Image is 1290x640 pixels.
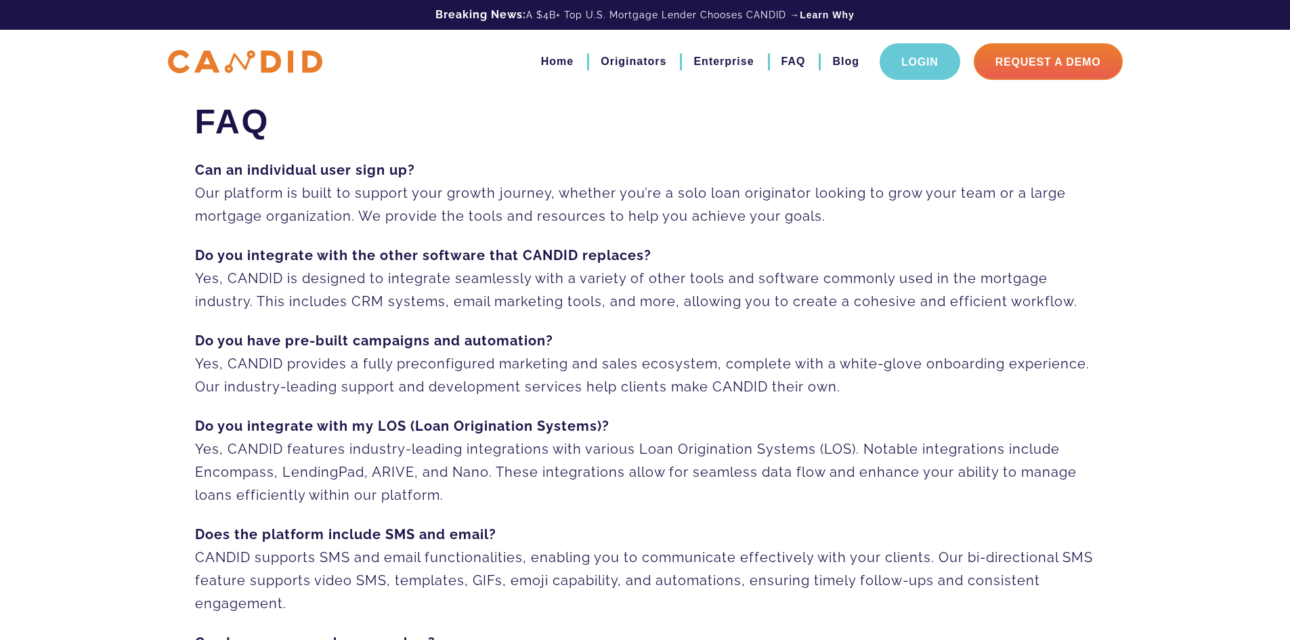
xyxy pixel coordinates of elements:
a: Request A Demo [974,43,1123,80]
strong: Does the platform include SMS and email? [195,526,496,542]
strong: Do you integrate with my LOS (Loan Origination Systems)? [195,418,609,434]
a: Blog [832,50,859,73]
strong: Can an individual user sign up? [195,162,415,178]
a: FAQ [781,50,806,73]
p: Our platform is built to support your growth journey, whether you’re a solo loan originator looki... [195,158,1096,228]
strong: Do you integrate with the other software that CANDID replaces? [195,247,651,263]
a: Home [541,50,574,73]
b: Breaking News: [435,8,526,21]
p: Yes, CANDID features industry-leading integrations with various Loan Origination Systems (LOS). N... [195,414,1096,507]
a: Enterprise [693,50,754,73]
h1: FAQ [195,102,1096,142]
a: Login [880,43,960,80]
img: CANDID APP [168,50,322,74]
a: Originators [601,50,666,73]
a: Learn Why [800,8,855,22]
p: CANDID supports SMS and email functionalities, enabling you to communicate effectively with your ... [195,523,1096,615]
p: Yes, CANDID is designed to integrate seamlessly with a variety of other tools and software common... [195,244,1096,313]
strong: Do you have pre-built campaigns and automation? [195,333,553,349]
p: Yes, CANDID provides a fully preconfigured marketing and sales ecosystem, complete with a white-g... [195,329,1096,398]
